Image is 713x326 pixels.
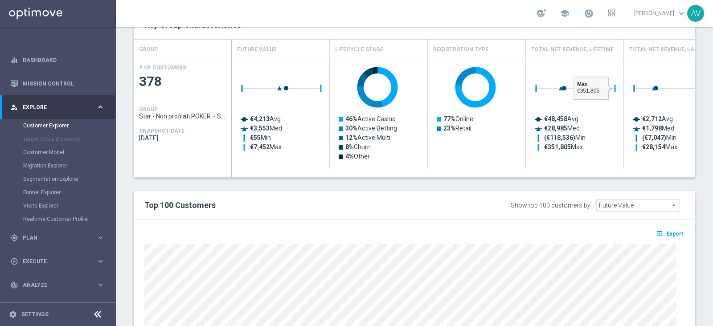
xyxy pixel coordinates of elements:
[139,73,226,90] span: 378
[345,115,357,122] tspan: 46%
[23,48,105,72] a: Dashboard
[10,234,105,241] button: gps_fixed Plan keyboard_arrow_right
[10,258,105,265] button: play_circle_outline Execute keyboard_arrow_right
[250,143,270,151] tspan: €7,452
[560,8,570,18] span: school
[345,134,390,141] text: Active Multi
[23,72,105,95] a: Mission Control
[250,134,261,141] tspan: €55
[250,115,281,122] text: Avg
[250,125,270,132] tspan: €3,553
[23,235,96,240] span: Plan
[10,48,105,72] div: Dashboard
[676,8,686,18] span: keyboard_arrow_down
[345,153,354,160] tspan: 4%
[642,115,673,122] text: Avg
[10,257,18,265] i: play_circle_outline
[655,228,684,239] button: open_in_browser Export
[642,115,662,122] tspan: €2,712
[23,175,93,183] a: Segmentation Explorer
[23,212,115,226] div: Realtime Customer Profile
[345,125,357,132] tspan: 30%
[345,153,370,160] text: Other
[23,132,115,146] div: Target Group Discovery
[250,143,282,151] text: Max
[544,134,586,142] text: Min
[23,105,96,110] span: Explore
[687,5,704,22] div: AV
[443,125,471,132] text: Retail
[9,310,17,318] i: settings
[642,134,676,142] text: Min
[10,281,105,289] button: track_changes Analyze keyboard_arrow_right
[139,42,158,57] h4: GROUP
[544,143,583,151] text: Max
[23,159,115,172] div: Migration Explorer
[335,42,383,57] h4: Lifecycle Stage
[23,162,93,169] a: Migration Explorer
[511,202,590,209] div: Show top 100 customers by
[134,60,232,169] div: Press SPACE to select this row.
[544,115,578,122] text: Avg
[23,282,96,288] span: Analyze
[642,143,666,151] tspan: €28,154
[10,281,18,289] i: track_changes
[443,115,455,122] tspan: 77%
[139,65,186,71] h4: # OF CUSTOMERS
[642,125,674,132] text: Med
[345,134,357,141] tspan: 12%
[10,257,96,265] div: Execute
[237,42,276,57] h4: Future Value
[10,281,96,289] div: Analyze
[531,42,614,57] h4: Total Net Revenue, Lifetime
[345,143,354,151] tspan: 8%
[544,125,567,132] tspan: €28,985
[10,80,105,87] button: Mission Control
[139,134,226,142] span: 2025-08-20
[667,231,683,237] span: Export
[544,134,575,142] tspan: (€118,536)
[144,200,454,211] h2: Top 100 Customers
[23,122,93,129] a: Customer Explorer
[10,103,96,111] div: Explore
[10,56,18,64] i: equalizer
[10,57,105,64] button: equalizer Dashboard
[23,146,115,159] div: Customer Model
[10,234,96,242] div: Plan
[10,104,105,111] button: person_search Explore keyboard_arrow_right
[642,125,662,132] tspan: €1,798
[443,125,455,132] tspan: 23%
[23,149,93,156] a: Customer Model
[139,113,226,120] span: Star - Non profilati POKER + SKILL PROMO MS1 1M (3m)
[23,186,115,199] div: Funnel Explorer
[345,125,397,132] text: Active Betting
[10,103,18,111] i: person_search
[544,115,567,122] tspan: €48,458
[250,125,282,132] text: Med
[96,281,105,289] i: keyboard_arrow_right
[10,234,18,242] i: gps_fixed
[544,125,580,132] text: Med
[139,106,158,113] h4: GROUP
[443,115,473,122] text: Online
[23,259,96,264] span: Execute
[642,143,677,151] text: Max
[96,257,105,265] i: keyboard_arrow_right
[23,202,93,209] a: Visits Explorer
[96,103,105,111] i: keyboard_arrow_right
[345,143,371,151] text: Churn
[23,199,115,212] div: Visits Explorer
[23,189,93,196] a: Funnel Explorer
[345,115,396,122] text: Active Casino
[642,134,666,142] tspan: (€7,047)
[433,42,488,57] h4: Registration Type
[10,72,105,95] div: Mission Control
[250,115,270,122] tspan: €4,213
[139,128,184,134] h4: SNAPSHOT DATE
[656,230,665,237] i: open_in_browser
